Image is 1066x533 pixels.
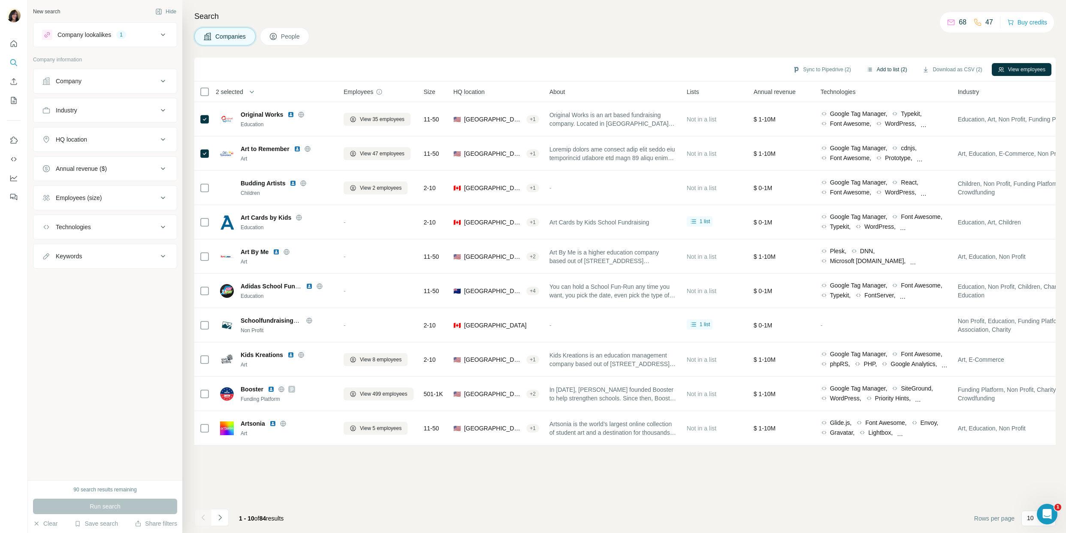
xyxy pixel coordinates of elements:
img: Logo of Art By Me [220,250,234,263]
span: Original Works [241,110,283,119]
span: Industry [958,88,979,96]
span: [GEOGRAPHIC_DATA], [US_STATE] [464,115,523,124]
button: View 499 employees [344,388,414,400]
span: Art to Remember [241,145,290,153]
span: Employees [344,88,373,96]
span: Microsoft [DOMAIN_NAME], [830,257,906,265]
span: [GEOGRAPHIC_DATA] [464,321,527,330]
button: Technologies [33,217,177,237]
img: Logo of Adidas School Fun-Run [220,284,234,298]
span: 🇺🇸 [453,252,461,261]
span: 2-10 [424,321,436,330]
span: Budding Artists [241,179,285,188]
span: - [344,219,346,226]
span: $ 1-10M [754,150,776,157]
button: Quick start [7,36,21,51]
span: Kids Kreations is an education management company based out of [STREET_ADDRESS][US_STATE][US_STATE]. [550,351,676,368]
img: LinkedIn logo [287,351,294,358]
div: + 1 [526,150,539,157]
div: + 1 [526,424,539,432]
img: LinkedIn logo [306,283,313,290]
span: Glide.js, [830,418,852,427]
div: Art [241,430,333,437]
span: Not in a list [687,116,716,123]
span: View 47 employees [360,150,405,157]
span: WordPress, [864,222,896,231]
span: $ 0-1M [754,219,773,226]
p: Company information [33,56,177,64]
span: AOS, [924,394,939,403]
span: Loremip dolors ame consect adip elit seddo eiu temporincid utlabore etd magn 89 aliqu enim admini... [550,145,676,162]
span: Plesk, [830,247,846,255]
img: Logo of Booster [220,387,234,401]
span: Prototype, [885,154,912,162]
span: Original Works is an art based fundraising company. Located in [GEOGRAPHIC_DATA][US_STATE], we wo... [550,111,676,128]
span: - [344,253,346,260]
span: 🇨🇦 [453,184,461,192]
span: cdnjs, [901,144,917,152]
div: HQ location [56,135,87,144]
img: LinkedIn logo [287,111,294,118]
span: 🇺🇸 [453,424,461,433]
span: Art, Education, Non Profit [958,252,1026,261]
div: Art [241,258,333,266]
span: 501-1K [424,390,443,398]
div: New search [33,8,60,15]
span: Font Awesome, [901,350,942,358]
span: - [821,322,823,329]
div: 1 [116,31,126,39]
img: LinkedIn logo [269,420,276,427]
img: LinkedIn logo [268,386,275,393]
div: Industry [56,106,77,115]
span: Google Tag Manager, [830,212,888,221]
button: Sync to Pipedrive (2) [787,63,857,76]
div: Art [241,361,333,369]
span: $ 1-10M [754,425,776,432]
span: Education, Art, Children [958,218,1021,227]
span: HQ location [453,88,485,96]
span: [GEOGRAPHIC_DATA], [US_STATE] [464,424,523,433]
img: Logo of Art Cards by Kids [220,214,234,230]
span: View 2 employees [360,184,402,192]
button: Annual revenue ($) [33,158,177,179]
span: 84 [260,515,266,522]
p: 68 [959,17,966,27]
button: Industry [33,100,177,121]
img: LinkedIn logo [290,180,296,187]
button: Keywords [33,246,177,266]
span: Envoy, [921,418,939,427]
span: [GEOGRAPHIC_DATA], [US_STATE] [464,149,523,158]
div: Company lookalikes [57,30,111,39]
span: View 8 employees [360,356,402,363]
img: Logo of Kids Kreations [220,353,234,366]
span: Kids Kreations [241,351,283,359]
span: SweetAlert, [906,428,937,437]
span: 2-10 [424,184,436,192]
span: View 499 employees [360,390,408,398]
span: $ 1-10M [754,391,776,397]
span: $ 1-10M [754,356,776,363]
span: Rows per page [974,514,1015,523]
button: HQ location [33,129,177,150]
button: Search [7,55,21,70]
img: Logo of Original Works [220,112,234,126]
span: 🇨🇦 [453,321,461,330]
span: SiteGround, [901,384,933,393]
button: Share filters [135,519,177,528]
span: View 35 employees [360,115,405,123]
span: View 5 employees [360,424,402,432]
span: Art Cards by Kids School Fundraising [550,218,649,227]
div: + 2 [526,390,539,398]
div: Education [241,121,333,128]
span: $ 0-1M [754,322,773,329]
span: Schoolfundraisingcanada [241,317,314,324]
div: Employees (size) [56,194,102,202]
span: results [239,515,284,522]
span: Font Awesome, [901,281,942,290]
span: 1 - 10 [239,515,254,522]
img: LinkedIn logo [273,248,280,255]
span: 11-50 [424,424,439,433]
div: Education [241,224,333,231]
iframe: Intercom live chat [1037,504,1057,524]
button: Use Surfe API [7,151,21,167]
